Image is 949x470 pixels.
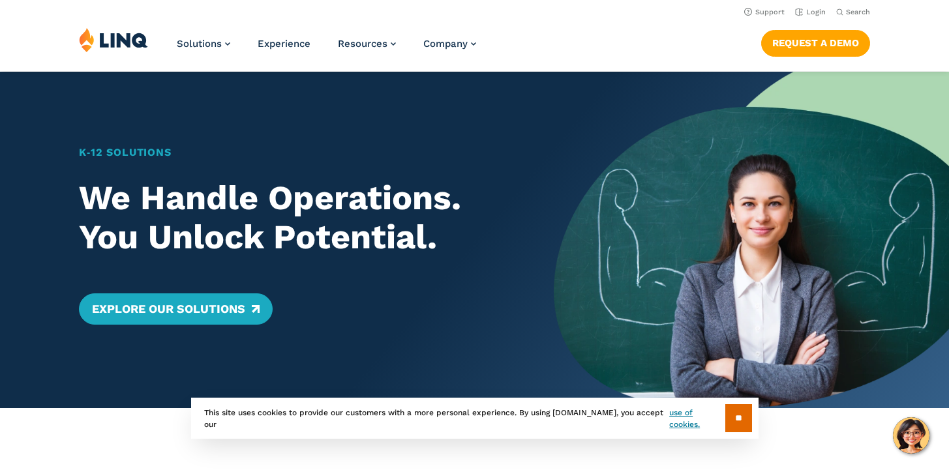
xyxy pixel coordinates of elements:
a: use of cookies. [669,407,725,430]
nav: Primary Navigation [177,27,476,70]
img: LINQ | K‑12 Software [79,27,148,52]
span: Solutions [177,38,222,50]
span: Resources [338,38,387,50]
div: This site uses cookies to provide our customers with a more personal experience. By using [DOMAIN... [191,398,759,439]
a: Explore Our Solutions [79,293,273,325]
a: Company [423,38,476,50]
span: Company [423,38,468,50]
a: Resources [338,38,396,50]
a: Request a Demo [761,30,870,56]
h1: K‑12 Solutions [79,145,515,160]
a: Login [795,8,826,16]
button: Hello, have a question? Let’s chat. [893,417,929,454]
nav: Button Navigation [761,27,870,56]
img: Home Banner [554,72,949,408]
a: Solutions [177,38,230,50]
h2: We Handle Operations. You Unlock Potential. [79,179,515,257]
a: Support [744,8,785,16]
button: Open Search Bar [836,7,870,17]
a: Experience [258,38,310,50]
span: Search [846,8,870,16]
